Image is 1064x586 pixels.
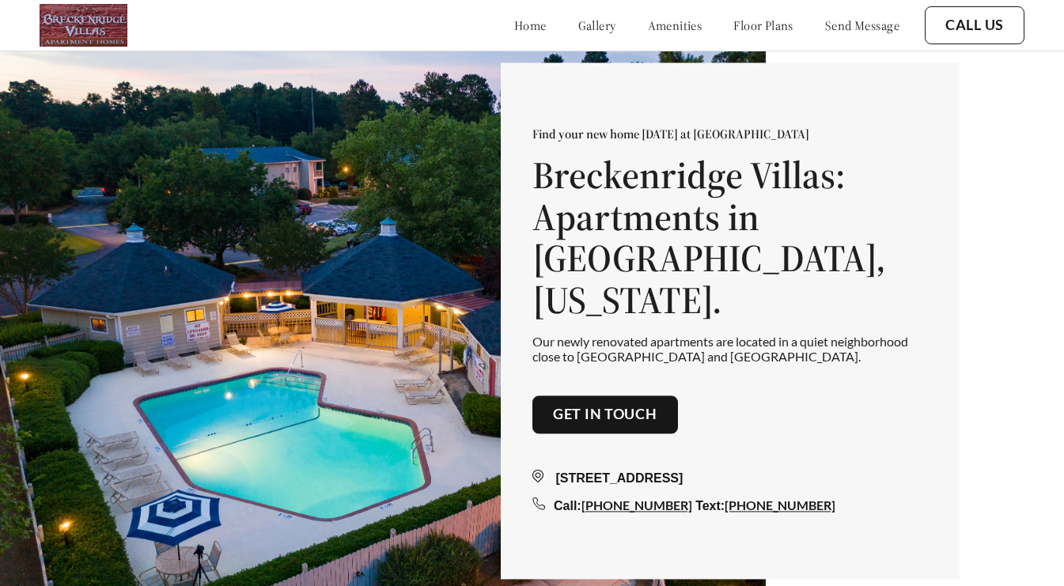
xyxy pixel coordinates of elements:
[532,126,928,142] p: Find your new home [DATE] at [GEOGRAPHIC_DATA]
[40,4,127,47] img: logo.png
[733,17,793,33] a: floor plans
[581,497,692,512] a: [PHONE_NUMBER]
[532,396,678,434] button: Get in touch
[725,497,835,512] a: [PHONE_NUMBER]
[532,154,928,321] h1: Breckenridge Villas: Apartments in [GEOGRAPHIC_DATA], [US_STATE].
[554,499,581,512] span: Call:
[553,406,657,424] a: Get in touch
[514,17,547,33] a: home
[825,17,899,33] a: send message
[945,17,1004,34] a: Call Us
[578,17,616,33] a: gallery
[532,469,928,488] div: [STREET_ADDRESS]
[695,499,725,512] span: Text:
[925,6,1024,44] button: Call Us
[648,17,702,33] a: amenities
[532,334,928,364] p: Our newly renovated apartments are located in a quiet neighborhood close to [GEOGRAPHIC_DATA] and...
